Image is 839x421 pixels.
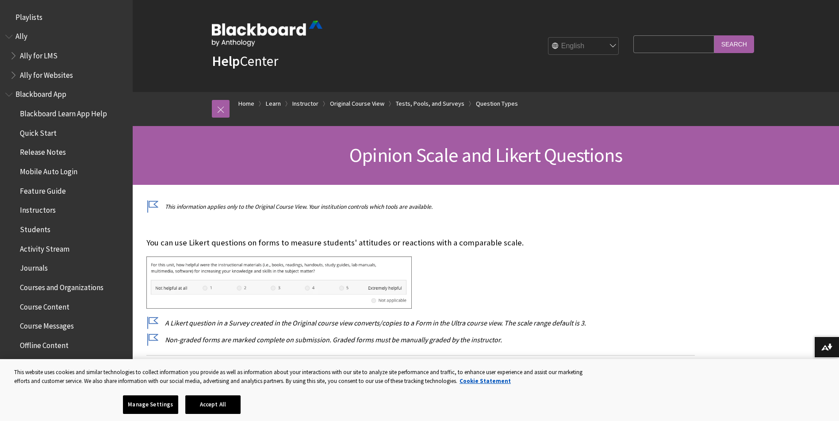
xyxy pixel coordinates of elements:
span: Non-graded forms are marked complete on submission. Graded forms must be manually graded by the i... [165,335,502,344]
span: Blackboard App [15,87,66,99]
a: Learn [266,98,281,109]
span: Students [20,222,50,234]
button: Manage Settings [123,395,178,414]
img: Blackboard by Anthology [212,21,322,46]
span: Ally [15,29,27,41]
span: Courses and Organizations [20,280,103,292]
span: Playlists [15,10,42,22]
span: A Likert question in a Survey created in the Original course view converts/copies to a Form in th... [165,318,586,327]
a: More information about your privacy, opens in a new tab [460,377,511,385]
div: This website uses cookies and similar technologies to collect information you provide as well as ... [14,368,587,385]
span: Feature Guide [20,184,66,195]
a: Instructor [292,98,318,109]
p: This information applies only to the Original Course View. Your institution controls which tools ... [146,203,695,211]
nav: Book outline for Playlists [5,10,127,25]
strong: Help [212,52,240,70]
span: Course Messages [20,319,74,331]
span: Journals [20,261,48,273]
a: Original Course View [330,98,384,109]
p: You can use Likert questions on forms to measure students' attitudes or reactions with a comparab... [146,237,695,249]
a: Tests, Pools, and Surveys [396,98,464,109]
span: Ally for Websites [20,68,73,80]
a: Home [238,98,254,109]
span: Course Content [20,299,69,311]
a: HelpCenter [212,52,278,70]
nav: Book outline for Anthology Ally Help [5,29,127,83]
select: Site Language Selector [548,38,619,55]
span: Offline Content [20,338,69,350]
span: Mobile Auto Login [20,164,77,176]
span: Opinion Scale and Likert Questions [349,143,622,167]
span: Quick Start [20,126,57,138]
span: Instructors [20,203,56,215]
img: Example Likert question in an end of unit survey [146,256,412,309]
span: Blackboard Learn App Help [20,106,107,118]
span: Activity Stream [20,241,69,253]
span: Announcements [20,357,72,369]
input: Search [714,35,754,53]
span: Release Notes [20,145,66,157]
a: Question Types [476,98,518,109]
span: Ally for LMS [20,48,57,60]
button: Accept All [185,395,241,414]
